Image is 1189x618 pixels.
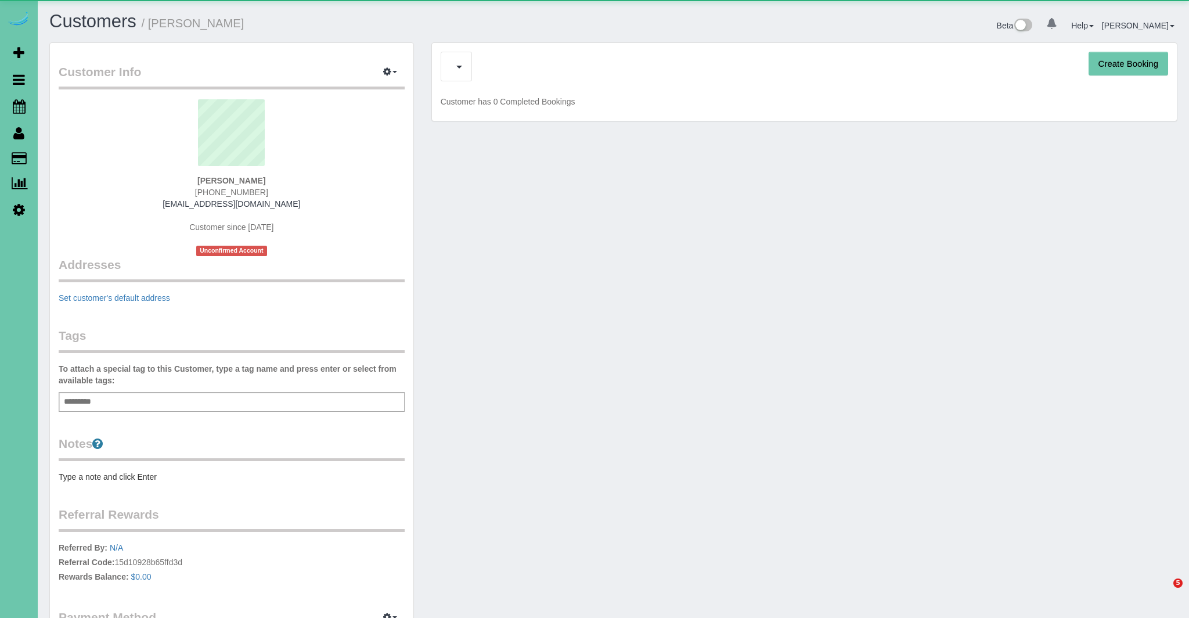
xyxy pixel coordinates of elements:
[142,17,244,30] small: / [PERSON_NAME]
[131,572,152,581] a: $0.00
[7,12,30,28] img: Automaid Logo
[59,363,405,386] label: To attach a special tag to this Customer, type a tag name and press enter or select from availabl...
[59,435,405,461] legend: Notes
[196,246,267,256] span: Unconfirmed Account
[195,188,268,197] span: [PHONE_NUMBER]
[189,222,273,232] span: Customer since [DATE]
[49,11,136,31] a: Customers
[59,542,405,585] p: 15d10928b65ffd3d
[197,176,265,185] strong: [PERSON_NAME]
[1150,579,1177,606] iframe: Intercom live chat
[59,327,405,353] legend: Tags
[59,556,114,568] label: Referral Code:
[1013,19,1032,34] img: New interface
[59,63,405,89] legend: Customer Info
[1071,21,1094,30] a: Help
[59,471,405,483] pre: Type a note and click Enter
[1102,21,1174,30] a: [PERSON_NAME]
[441,96,1168,107] p: Customer has 0 Completed Bookings
[163,199,300,209] a: [EMAIL_ADDRESS][DOMAIN_NAME]
[59,571,129,583] label: Rewards Balance:
[997,21,1033,30] a: Beta
[59,293,170,303] a: Set customer's default address
[59,506,405,532] legend: Referral Rewards
[1089,52,1168,76] button: Create Booking
[59,542,107,554] label: Referred By:
[110,543,123,552] a: N/A
[1173,579,1183,588] span: 5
